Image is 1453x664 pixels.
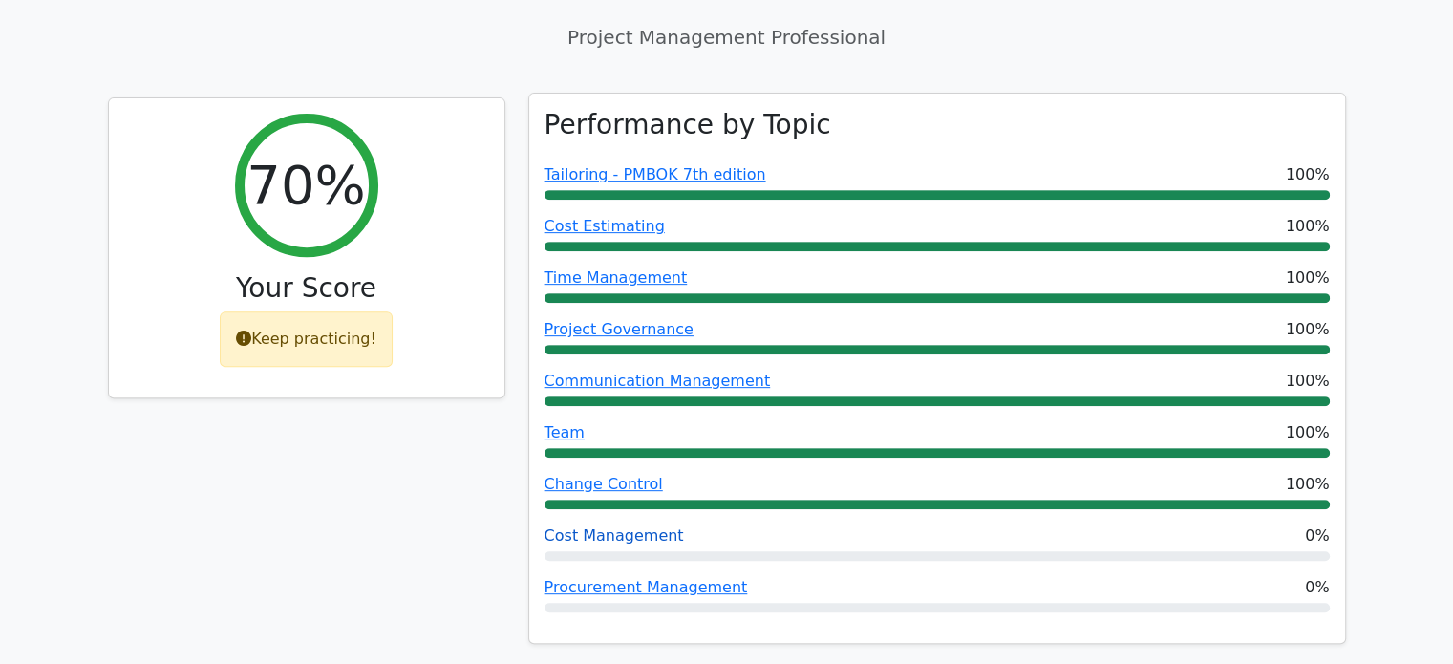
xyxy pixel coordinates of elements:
a: Team [545,423,585,441]
span: 100% [1286,370,1330,393]
h2: 70% [246,153,365,217]
span: 100% [1286,267,1330,289]
span: 100% [1286,318,1330,341]
h3: Performance by Topic [545,109,831,141]
a: Communication Management [545,372,771,390]
span: 0% [1305,576,1329,599]
a: Project Governance [545,320,694,338]
span: 100% [1286,163,1330,186]
span: 0% [1305,525,1329,547]
h3: Your Score [124,272,489,305]
a: Tailoring - PMBOK 7th edition [545,165,766,183]
a: Time Management [545,268,688,287]
a: Change Control [545,475,663,493]
a: Cost Estimating [545,217,665,235]
div: Keep practicing! [220,311,393,367]
a: Cost Management [545,526,684,545]
span: 100% [1286,215,1330,238]
a: Procurement Management [545,578,748,596]
span: 100% [1286,421,1330,444]
p: Project Management Professional [108,23,1346,52]
span: 100% [1286,473,1330,496]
